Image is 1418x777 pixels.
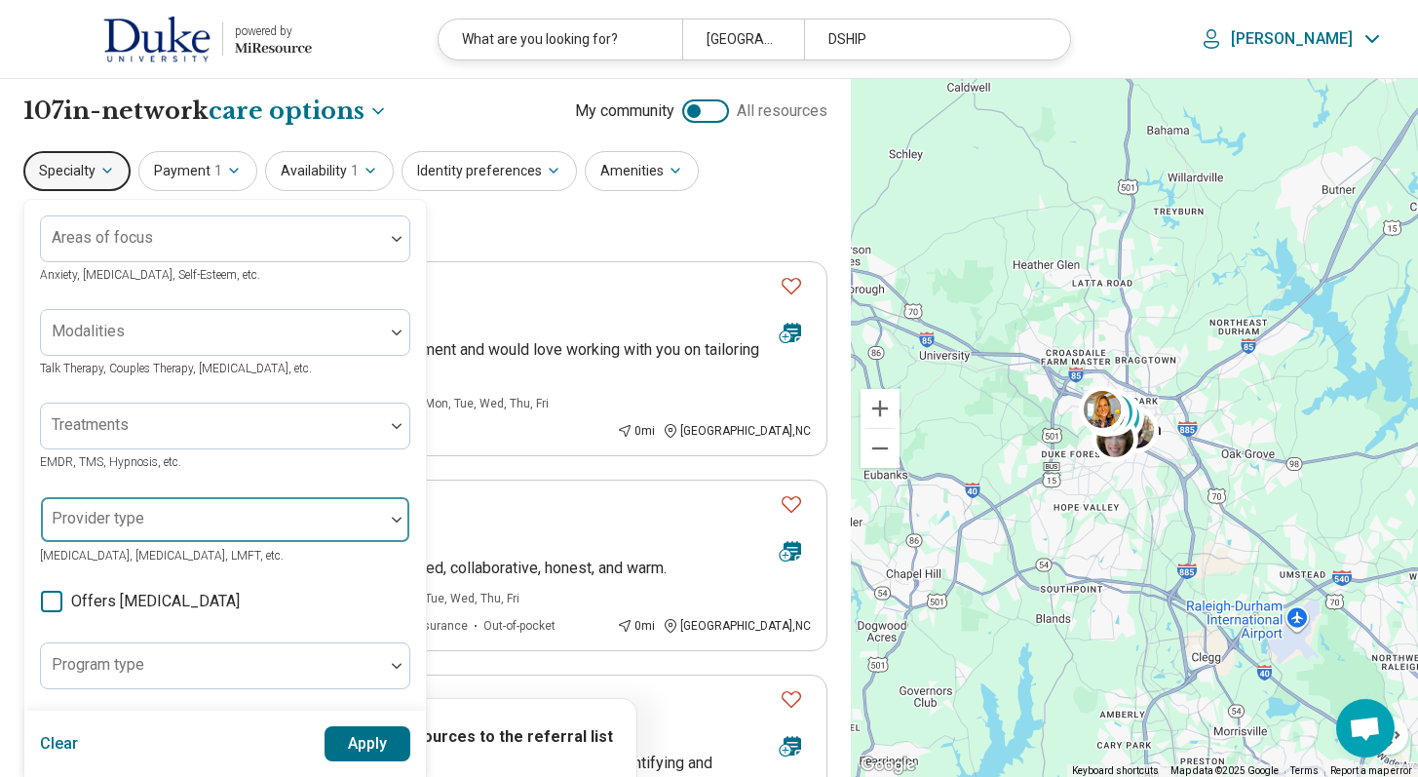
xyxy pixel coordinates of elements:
[772,485,811,524] button: Favorite
[98,557,811,580] p: My approach is best described as insight-oriented, collaborative, honest, and warm.
[772,680,811,719] button: Favorite
[402,151,577,191] button: Identity preferences
[52,655,144,674] label: Program type
[1170,765,1279,776] span: Map data ©2025 Google
[52,322,125,340] label: Modalities
[804,19,1048,59] div: DSHIP
[214,161,222,181] span: 1
[391,590,519,607] span: Works Tue, Wed, Thu, Fri
[663,617,811,635] div: [GEOGRAPHIC_DATA] , NC
[861,389,900,428] button: Zoom in
[325,726,411,761] button: Apply
[439,19,682,59] div: What are you looking for?
[617,422,655,440] div: 0 mi
[40,362,312,375] span: Talk Therapy, Couples Therapy, [MEDICAL_DATA], etc.
[209,95,388,128] button: Care options
[31,16,312,62] a: Duke Universitypowered by
[52,509,144,527] label: Provider type
[71,590,240,613] span: Offers [MEDICAL_DATA]
[23,151,131,191] button: Specialty
[1231,29,1353,49] p: [PERSON_NAME]
[585,151,699,191] button: Amenities
[265,151,394,191] button: Availability1
[663,422,811,440] div: [GEOGRAPHIC_DATA] , NC
[772,266,811,306] button: Favorite
[483,617,556,635] span: Out-of-pocket
[23,95,388,128] h1: 107 in-network
[40,268,260,282] span: Anxiety, [MEDICAL_DATA], Self-Esteem, etc.
[391,395,549,412] span: Works Mon, Tue, Wed, Thu, Fri
[40,455,181,469] span: EMDR, TMS, Hypnosis, etc.
[351,161,359,181] span: 1
[1290,765,1319,776] a: Terms (opens in new tab)
[1330,765,1412,776] a: Report a map error
[861,429,900,468] button: Zoom out
[52,228,153,247] label: Areas of focus
[575,99,674,123] span: My community
[235,22,312,40] div: powered by
[617,617,655,635] div: 0 mi
[138,151,257,191] button: Payment1
[52,415,129,434] label: Treatments
[737,99,827,123] span: All resources
[103,16,211,62] img: Duke University
[1336,699,1395,758] div: Open chat
[40,549,284,563] span: [MEDICAL_DATA], [MEDICAL_DATA], LMFT, etc.
[682,19,804,59] div: [GEOGRAPHIC_DATA], [GEOGRAPHIC_DATA]
[40,726,79,761] button: Clear
[98,338,811,385] p: I am passionate about mindfulness-based treatment and would love working with you on tailoring a ...
[209,95,364,128] span: care options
